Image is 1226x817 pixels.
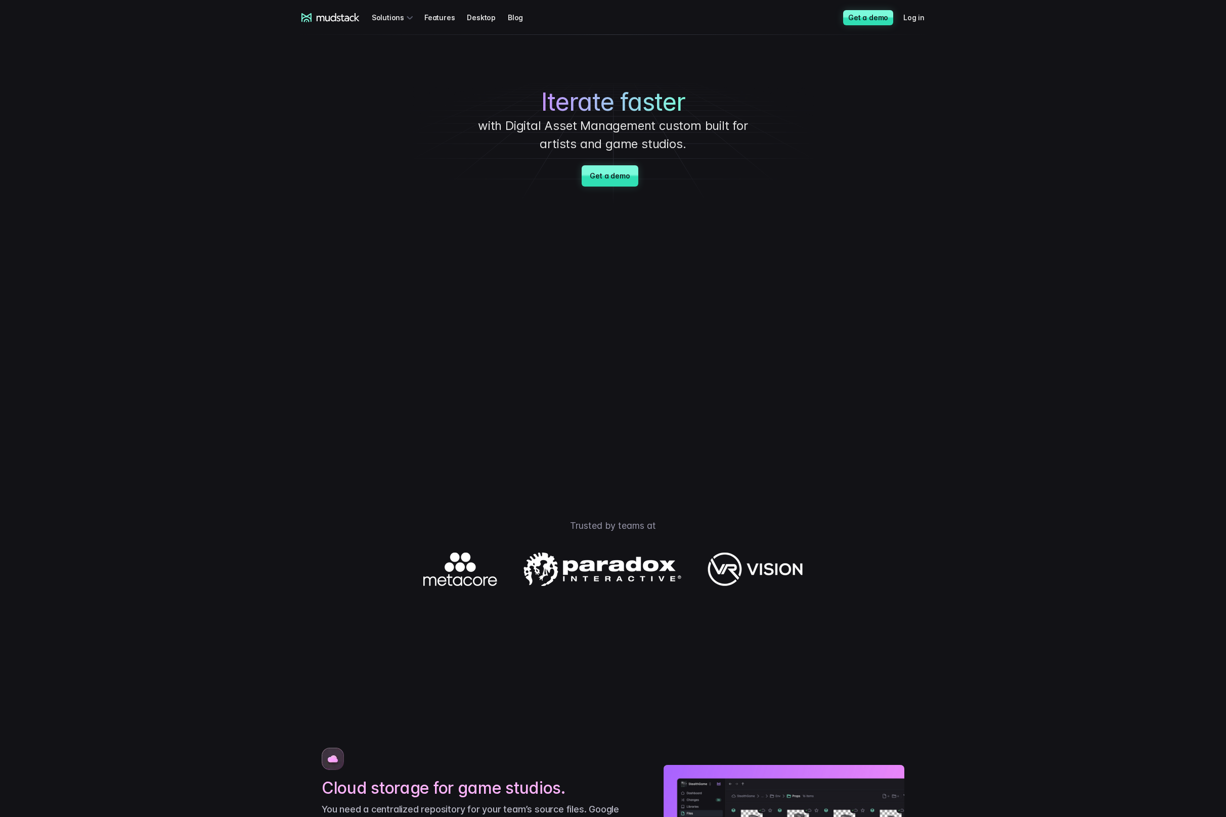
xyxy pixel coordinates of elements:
[423,553,803,586] img: Logos of companies using mudstack.
[541,87,685,117] span: Iterate faster
[424,8,467,27] a: Features
[372,8,416,27] div: Solutions
[461,117,765,153] p: with Digital Asset Management custom built for artists and game studios.
[301,13,360,22] a: mudstack logo
[322,778,623,798] h2: Cloud storage for game studios.
[903,8,937,27] a: Log in
[843,10,893,25] a: Get a demo
[508,8,535,27] a: Blog
[467,8,508,27] a: Desktop
[582,165,638,187] a: Get a demo
[259,519,967,532] p: Trusted by teams at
